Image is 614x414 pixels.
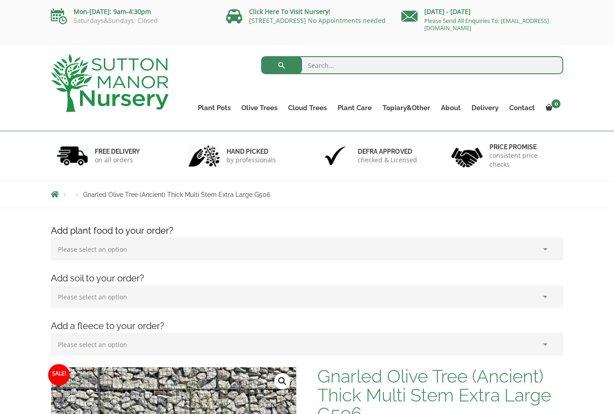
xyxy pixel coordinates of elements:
[332,102,377,114] a: Plant Care
[274,373,290,389] a: View full-screen image gallery
[227,147,276,156] h6: hand picked
[51,191,563,198] nav: Breadcrumbs
[489,151,558,169] p: consistent price checks
[95,147,140,156] h6: FREE DELIVERY
[283,102,332,114] a: Cloud Trees
[320,144,351,167] img: 3.jpg
[51,17,213,24] p: Saturdays&Sundays: Closed
[51,54,169,112] img: logo
[261,56,564,74] input: Search...
[44,319,570,333] h4: Add a fleece to your order?
[44,224,570,238] h4: Add plant food to your order?
[188,144,220,167] img: 2.jpg
[358,156,417,165] p: checked & Licensed
[401,6,563,17] p: [DATE] - [DATE]
[489,143,558,151] h6: Price promise
[377,102,436,114] a: Topiary&Other
[358,147,417,156] h6: Defra approved
[48,364,70,386] span: Sale!
[436,102,466,114] a: About
[504,102,540,114] a: Contact
[57,144,88,167] img: 1.jpg
[95,156,140,165] p: on all orders
[51,6,213,17] p: Mon-[DATE]: 9am-4:30pm
[451,142,483,169] img: 4.jpg
[236,102,283,114] a: Olive Trees
[83,191,270,198] span: Gnarled Olive Tree (Ancient) Thick Multi Stem Extra Large G506
[249,7,330,16] a: Click Here To Visit Nursery!
[192,102,236,114] a: Plant Pots
[540,102,563,114] a: 0
[227,156,276,165] p: by professionals
[249,16,386,25] a: [STREET_ADDRESS] No Appointments needed
[424,17,549,32] a: Please Send All Enquiries To: [EMAIL_ADDRESS][DOMAIN_NAME]
[552,99,561,108] span: 0
[466,102,504,114] a: Delivery
[44,272,570,285] h4: Add soil to your order?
